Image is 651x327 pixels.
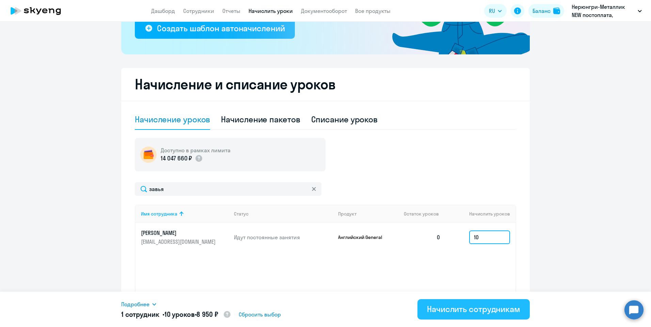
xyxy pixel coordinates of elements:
span: 10 уроков [164,310,195,319]
img: balance [553,7,560,14]
div: Баланс [533,7,551,15]
button: Нерюнгри-Металлик NEW постоплата, НОРДГОЛД МЕНЕДЖМЕНТ, ООО [568,3,645,19]
h5: Доступно в рамках лимита [161,147,231,154]
div: Начислить сотрудникам [427,304,520,314]
a: Начислить уроки [249,7,293,14]
div: Начисление пакетов [221,114,300,125]
a: Документооборот [301,7,347,14]
td: 0 [398,223,446,252]
p: 14 047 660 ₽ [161,154,192,163]
span: Остаток уроков [404,211,439,217]
span: Подробнее [121,300,149,308]
span: Сбросить выбор [239,310,281,319]
div: Списание уроков [311,114,378,125]
span: 8 950 ₽ [196,310,218,319]
button: Балансbalance [528,4,564,18]
th: Начислить уроков [446,205,515,223]
div: Статус [234,211,249,217]
input: Поиск по имени, email, продукту или статусу [135,182,321,196]
button: Начислить сотрудникам [417,299,530,320]
p: [EMAIL_ADDRESS][DOMAIN_NAME] [141,238,217,245]
button: RU [484,4,507,18]
div: Создать шаблон автоначислений [157,23,285,34]
h2: Начисление и списание уроков [135,76,516,92]
div: Статус [234,211,333,217]
p: [PERSON_NAME] [141,229,217,237]
img: wallet-circle.png [140,147,157,163]
a: [PERSON_NAME][EMAIL_ADDRESS][DOMAIN_NAME] [141,229,228,245]
a: Все продукты [355,7,391,14]
div: Продукт [338,211,399,217]
div: Продукт [338,211,356,217]
span: RU [489,7,495,15]
p: Идут постоянные занятия [234,234,333,241]
div: Начисление уроков [135,114,210,125]
div: Имя сотрудника [141,211,177,217]
a: Отчеты [222,7,240,14]
div: Остаток уроков [404,211,446,217]
p: Нерюнгри-Металлик NEW постоплата, НОРДГОЛД МЕНЕДЖМЕНТ, ООО [572,3,635,19]
a: Сотрудники [183,7,214,14]
p: Английский General [338,234,389,240]
a: Дашборд [151,7,175,14]
div: Имя сотрудника [141,211,228,217]
h5: 1 сотрудник • • [121,310,231,320]
button: Создать шаблон автоначислений [135,18,295,39]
